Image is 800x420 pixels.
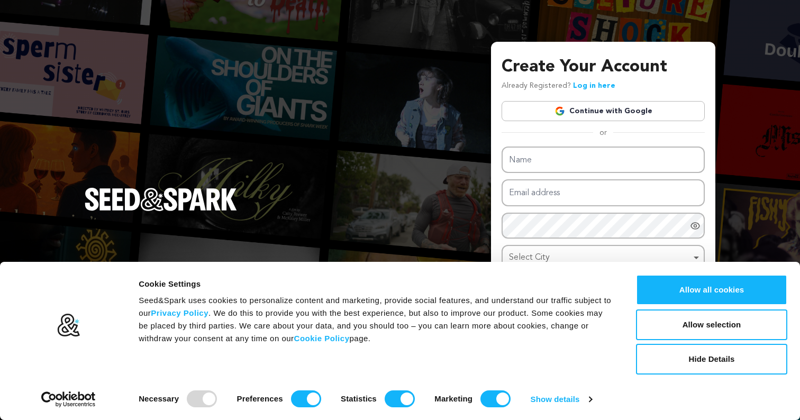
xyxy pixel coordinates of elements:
[294,334,350,343] a: Cookie Policy
[554,106,565,116] img: Google logo
[139,394,179,403] strong: Necessary
[237,394,283,403] strong: Preferences
[502,147,705,174] input: Name
[139,278,612,290] div: Cookie Settings
[502,54,705,80] h3: Create Your Account
[690,221,701,231] a: Show password as plain text. Warning: this will display your password on the screen.
[151,308,208,317] a: Privacy Policy
[57,313,80,337] img: logo
[22,391,115,407] a: Usercentrics Cookiebot - opens in a new window
[434,394,472,403] strong: Marketing
[502,179,705,206] input: Email address
[138,386,139,387] legend: Consent Selection
[636,344,787,375] button: Hide Details
[139,294,612,345] div: Seed&Spark uses cookies to personalize content and marketing, provide social features, and unders...
[341,394,377,403] strong: Statistics
[573,82,615,89] a: Log in here
[531,391,592,407] a: Show details
[509,250,691,266] div: Select City
[85,188,237,211] img: Seed&Spark Logo
[593,127,613,138] span: or
[85,188,237,232] a: Seed&Spark Homepage
[502,80,615,93] p: Already Registered?
[636,275,787,305] button: Allow all cookies
[502,101,705,121] a: Continue with Google
[636,309,787,340] button: Allow selection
